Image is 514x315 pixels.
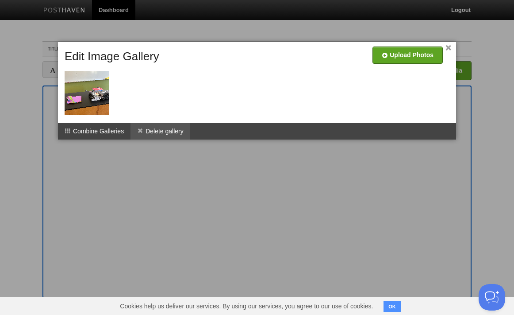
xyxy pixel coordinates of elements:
img: WcHjjQAAAAZJREFUAwA6vEeua+Yj8gAAAABJRU5ErkJggg== [65,71,109,115]
li: Combine Galleries [58,123,130,140]
button: OK [384,301,401,312]
span: Cookies help us deliver our services. By using our services, you agree to our use of cookies. [111,297,382,315]
h5: Edit Image Gallery [65,50,159,63]
iframe: Help Scout Beacon - Open [479,284,505,311]
li: Delete gallery [130,123,190,140]
a: × [445,46,451,51]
